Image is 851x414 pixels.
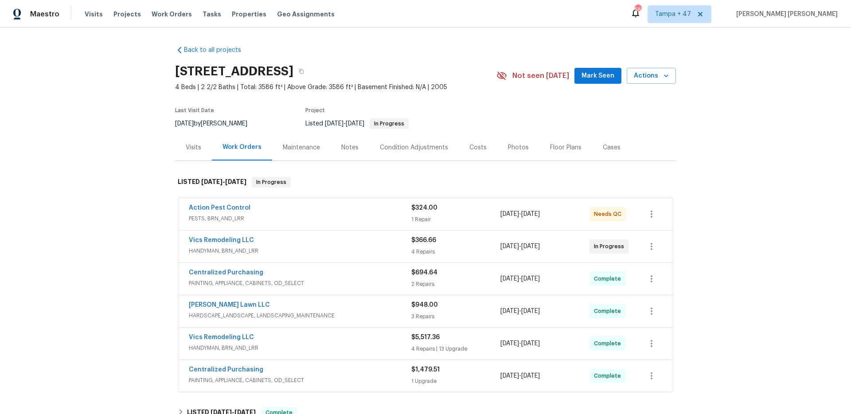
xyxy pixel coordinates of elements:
[201,179,223,185] span: [DATE]
[325,121,364,127] span: -
[189,237,254,243] a: Vics Remodeling LLC
[113,10,141,19] span: Projects
[594,274,625,283] span: Complete
[634,70,669,82] span: Actions
[189,214,411,223] span: PESTS, BRN_AND_LRR
[175,121,194,127] span: [DATE]
[411,377,500,386] div: 1 Upgrade
[508,143,529,152] div: Photos
[411,312,500,321] div: 3 Repairs
[521,340,540,347] span: [DATE]
[341,143,359,152] div: Notes
[500,243,519,250] span: [DATE]
[186,143,201,152] div: Visits
[305,108,325,113] span: Project
[411,237,436,243] span: $366.66
[521,276,540,282] span: [DATE]
[594,242,628,251] span: In Progress
[411,205,437,211] span: $324.00
[512,71,569,80] span: Not seen [DATE]
[189,311,411,320] span: HARDSCAPE_LANDSCAPE, LANDSCAPING_MAINTENANCE
[603,143,621,152] div: Cases
[594,307,625,316] span: Complete
[500,373,519,379] span: [DATE]
[500,210,540,219] span: -
[85,10,103,19] span: Visits
[521,211,540,217] span: [DATE]
[582,70,614,82] span: Mark Seen
[189,246,411,255] span: HANDYMAN, BRN_AND_LRR
[594,210,625,219] span: Needs QC
[733,10,838,19] span: [PERSON_NAME] [PERSON_NAME]
[574,68,621,84] button: Mark Seen
[411,302,438,308] span: $948.00
[411,334,440,340] span: $5,517.36
[655,10,691,19] span: Tampa + 47
[411,269,437,276] span: $694.64
[189,269,263,276] a: Centralized Purchasing
[411,215,500,224] div: 1 Repair
[189,334,254,340] a: Vics Remodeling LLC
[594,339,625,348] span: Complete
[232,10,266,19] span: Properties
[594,371,625,380] span: Complete
[500,371,540,380] span: -
[411,280,500,289] div: 2 Repairs
[371,121,408,126] span: In Progress
[550,143,582,152] div: Floor Plans
[411,344,500,353] div: 4 Repairs | 13 Upgrade
[411,247,500,256] div: 4 Repairs
[521,308,540,314] span: [DATE]
[469,143,487,152] div: Costs
[521,373,540,379] span: [DATE]
[635,5,641,14] div: 563
[175,168,676,196] div: LISTED [DATE]-[DATE]In Progress
[346,121,364,127] span: [DATE]
[189,302,270,308] a: [PERSON_NAME] Lawn LLC
[500,276,519,282] span: [DATE]
[305,121,409,127] span: Listed
[253,178,290,187] span: In Progress
[30,10,59,19] span: Maestro
[175,67,293,76] h2: [STREET_ADDRESS]
[189,205,250,211] a: Action Pest Control
[500,340,519,347] span: [DATE]
[189,367,263,373] a: Centralized Purchasing
[277,10,335,19] span: Geo Assignments
[500,274,540,283] span: -
[175,46,260,55] a: Back to all projects
[152,10,192,19] span: Work Orders
[500,242,540,251] span: -
[203,11,221,17] span: Tasks
[500,211,519,217] span: [DATE]
[175,118,258,129] div: by [PERSON_NAME]
[627,68,676,84] button: Actions
[189,279,411,288] span: PAINTING, APPLIANCE, CABINETS, OD_SELECT
[201,179,246,185] span: -
[175,83,496,92] span: 4 Beds | 2 2/2 Baths | Total: 3586 ft² | Above Grade: 3586 ft² | Basement Finished: N/A | 2005
[175,108,214,113] span: Last Visit Date
[283,143,320,152] div: Maintenance
[223,143,262,152] div: Work Orders
[500,339,540,348] span: -
[293,63,309,79] button: Copy Address
[325,121,344,127] span: [DATE]
[500,308,519,314] span: [DATE]
[189,376,411,385] span: PAINTING, APPLIANCE, CABINETS, OD_SELECT
[411,367,440,373] span: $1,479.51
[189,344,411,352] span: HANDYMAN, BRN_AND_LRR
[178,177,246,187] h6: LISTED
[380,143,448,152] div: Condition Adjustments
[521,243,540,250] span: [DATE]
[225,179,246,185] span: [DATE]
[500,307,540,316] span: -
